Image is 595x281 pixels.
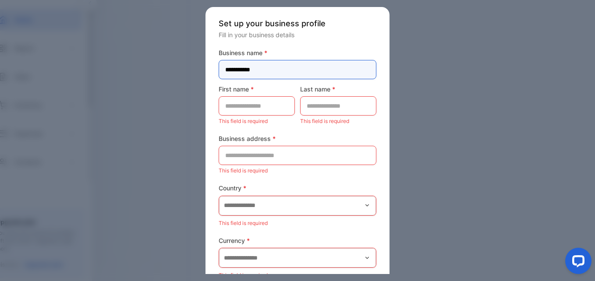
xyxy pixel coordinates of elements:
label: Currency [219,236,376,245]
label: Business name [219,48,376,57]
p: Fill in your business details [219,30,376,39]
p: This field is required [219,165,376,176]
label: First name [219,84,295,94]
label: Country [219,183,376,193]
iframe: LiveChat chat widget [558,244,595,281]
p: Set up your business profile [219,18,376,29]
p: This field is required [219,270,376,281]
label: Business address [219,134,376,143]
p: This field is required [300,116,376,127]
label: Last name [300,84,376,94]
p: This field is required [219,218,376,229]
p: This field is required [219,116,295,127]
